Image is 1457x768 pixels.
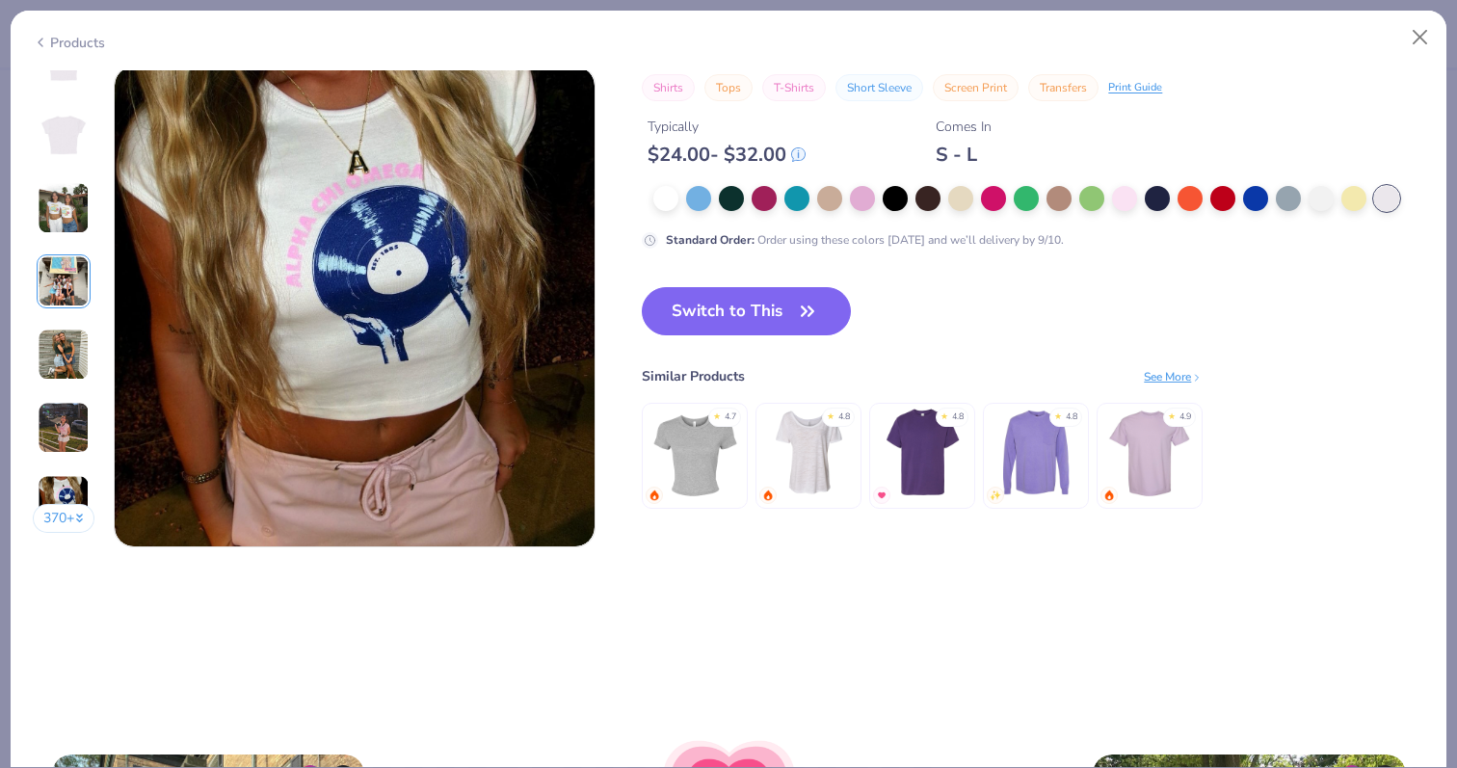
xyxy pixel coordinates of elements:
[1402,19,1439,56] button: Close
[877,406,968,497] img: Hanes Unisex 5.2 Oz. Comfortsoft Cotton T-Shirt
[991,406,1082,497] img: Comfort Colors Adult Heavyweight RS Long-Sleeve Pocket T-Shirt
[835,74,923,101] button: Short Sleeve
[38,329,90,381] img: User generated content
[115,66,595,546] img: 3e6ac14d-cd0d-469b-9a84-258df6e001dc
[933,74,1019,101] button: Screen Print
[1108,79,1162,95] div: Print Guide
[940,410,948,418] div: ★
[763,406,855,497] img: Bella + Canvas Ladies' Slouchy T-Shirt
[38,475,90,527] img: User generated content
[40,112,87,158] img: Back
[876,490,887,501] img: MostFav.gif
[38,182,90,234] img: User generated content
[649,406,741,497] img: Bella + Canvas Ladies' Micro Ribbed Baby Tee
[990,490,1001,501] img: newest.gif
[704,74,753,101] button: Tops
[713,410,721,418] div: ★
[762,74,826,101] button: T-Shirts
[725,410,736,424] div: 4.7
[952,410,964,424] div: 4.8
[838,410,850,424] div: 4.8
[1103,490,1115,501] img: trending.gif
[827,410,834,418] div: ★
[648,117,806,137] div: Typically
[1066,410,1077,424] div: 4.8
[649,490,660,501] img: trending.gif
[1104,406,1196,497] img: Comfort Colors Adult Heavyweight T-Shirt
[642,366,745,386] div: Similar Products
[666,230,1064,248] div: Order using these colors [DATE] and we’ll delivery by 9/10.
[648,143,806,167] div: $ 24.00 - $ 32.00
[1168,410,1176,418] div: ★
[1179,410,1191,424] div: 4.9
[38,255,90,307] img: User generated content
[33,504,95,533] button: 370+
[642,74,695,101] button: Shirts
[642,287,851,335] button: Switch to This
[666,231,755,247] strong: Standard Order :
[936,143,992,167] div: S - L
[33,33,105,53] div: Products
[1144,367,1203,384] div: See More
[1028,74,1099,101] button: Transfers
[38,402,90,454] img: User generated content
[1054,410,1062,418] div: ★
[936,117,992,137] div: Comes In
[762,490,774,501] img: trending.gif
